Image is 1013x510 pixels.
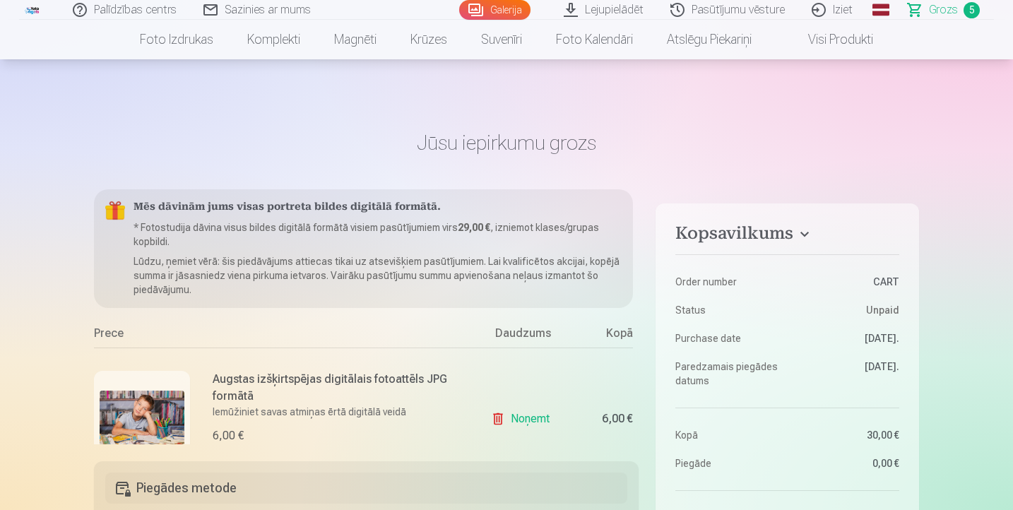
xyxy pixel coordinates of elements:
[470,325,576,348] div: Daudzums
[675,331,781,345] dt: Purchase date
[650,20,769,59] a: Atslēgu piekariņi
[675,275,781,289] dt: Order number
[866,303,899,317] span: Unpaid
[539,20,650,59] a: Foto kalendāri
[458,222,490,233] b: 29,00 €
[794,331,899,345] dd: [DATE].
[230,20,317,59] a: Komplekti
[675,360,781,388] dt: Paredzamais piegādes datums
[794,360,899,388] dd: [DATE].
[25,6,40,14] img: /fa1
[123,20,230,59] a: Foto izdrukas
[794,275,899,289] dd: CART
[964,2,980,18] span: 5
[675,428,781,442] dt: Kopā
[794,456,899,470] dd: 0,00 €
[213,405,462,419] p: Iemūžiniet savas atmiņas ērtā digitālā veidā
[317,20,393,59] a: Magnēti
[491,405,555,433] a: Noņemt
[134,254,622,297] p: Lūdzu, ņemiet vērā: šis piedāvājums attiecas tikai uz atsevišķiem pasūtījumiem. Lai kvalificētos ...
[675,456,781,470] dt: Piegāde
[105,473,627,504] h5: Piegādes metode
[94,130,919,155] h1: Jūsu iepirkumu grozs
[94,325,470,348] div: Prece
[213,427,244,444] div: 6,00 €
[675,223,899,249] button: Kopsavilkums
[464,20,539,59] a: Suvenīri
[769,20,890,59] a: Visi produkti
[675,303,781,317] dt: Status
[794,428,899,442] dd: 30,00 €
[134,220,622,249] p: * Fotostudija dāvina visus bildes digitālā formātā visiem pasūtījumiem virs , izniemot klases/gru...
[929,1,958,18] span: Grozs
[393,20,464,59] a: Krūzes
[602,415,633,423] div: 6,00 €
[576,325,633,348] div: Kopā
[134,201,622,215] h5: Mēs dāvinām jums visas portreta bildes digitālā formātā.
[213,371,462,405] h6: Augstas izšķirtspējas digitālais fotoattēls JPG formātā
